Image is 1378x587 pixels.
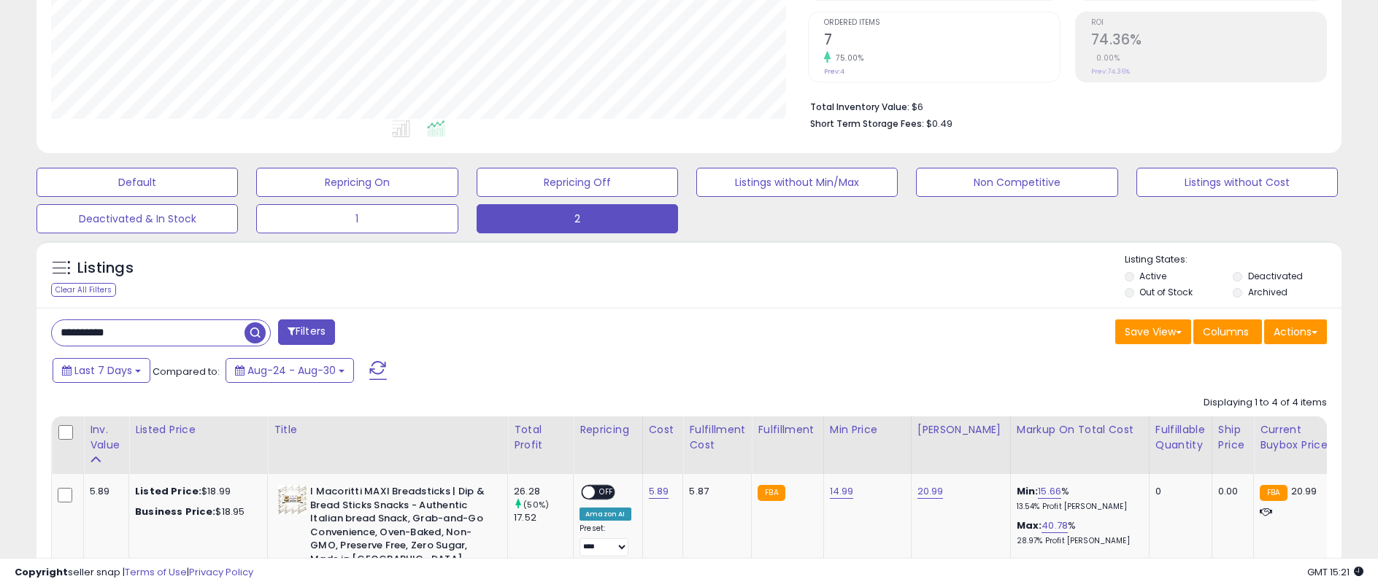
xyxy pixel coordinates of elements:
div: % [1017,485,1138,512]
label: Archived [1248,286,1287,298]
div: Min Price [830,422,905,438]
div: Inv. value [90,422,123,453]
a: 14.99 [830,484,854,499]
div: Listed Price [135,422,261,438]
button: Columns [1193,319,1262,344]
small: FBA [758,485,785,501]
button: Listings without Min/Max [696,168,898,197]
div: Current Buybox Price [1260,422,1335,453]
small: 0.00% [1091,53,1120,63]
small: FBA [1260,485,1287,501]
button: Deactivated & In Stock [36,204,238,233]
span: ROI [1091,19,1326,27]
strong: Copyright [15,565,68,579]
div: Ship Price [1218,422,1247,453]
div: $18.99 [135,485,256,498]
span: Compared to: [153,365,220,378]
div: Total Profit [514,422,567,453]
span: OFF [595,486,618,499]
h2: 74.36% [1091,31,1326,51]
a: 20.99 [917,484,944,499]
button: Last 7 Days [53,358,150,383]
b: Short Term Storage Fees: [810,117,924,130]
h5: Listings [77,258,134,279]
th: The percentage added to the cost of goods (COGS) that forms the calculator for Min & Max prices. [1010,416,1149,474]
div: [PERSON_NAME] [917,422,1004,438]
a: 5.89 [649,484,669,499]
div: $18.95 [135,505,256,518]
div: 0 [1155,485,1201,498]
p: 13.54% Profit [PERSON_NAME] [1017,502,1138,512]
span: Columns [1203,324,1249,339]
button: 2 [477,204,678,233]
a: 40.78 [1042,518,1068,533]
div: Clear All Filters [51,283,116,297]
span: 20.99 [1291,484,1317,498]
div: seller snap | | [15,566,253,580]
label: Deactivated [1248,270,1303,282]
div: Displaying 1 to 4 of 4 items [1204,396,1327,410]
button: Listings without Cost [1136,168,1338,197]
a: Terms of Use [125,565,187,579]
button: Non Competitive [916,168,1117,197]
button: 1 [256,204,458,233]
small: Prev: 74.36% [1091,67,1130,76]
span: 2025-09-7 15:21 GMT [1307,565,1363,579]
p: Listing States: [1125,253,1342,267]
img: 51Yg+y7aXfL._SL40_.jpg [277,485,307,514]
h2: 7 [824,31,1059,51]
div: Amazon AI [580,508,631,521]
small: Prev: 4 [824,67,844,76]
div: Fulfillment [758,422,817,438]
div: 17.52 [514,511,573,524]
button: Save View [1115,319,1191,344]
div: Markup on Total Cost [1017,422,1143,438]
div: 5.87 [689,485,740,498]
div: % [1017,519,1138,546]
div: Fulfillment Cost [689,422,745,453]
button: Actions [1264,319,1327,344]
p: 28.97% Profit [PERSON_NAME] [1017,536,1138,546]
button: Aug-24 - Aug-30 [226,358,354,383]
label: Active [1139,270,1166,282]
b: I Macoritti MAXI Breadsticks | Dip & Bread Sticks Snacks - Authentic Italian bread Snack, Grab-an... [310,485,488,583]
b: Max: [1017,518,1042,532]
div: 0.00 [1218,485,1242,498]
small: (50%) [523,499,549,510]
li: $6 [810,97,1316,114]
div: Preset: [580,524,631,556]
div: 5.89 [90,485,118,498]
span: Aug-24 - Aug-30 [247,363,336,378]
div: Fulfillable Quantity [1155,422,1206,453]
small: 75.00% [831,53,863,63]
b: Listed Price: [135,484,201,498]
a: Privacy Policy [189,565,253,579]
span: Last 7 Days [74,363,132,378]
b: Business Price: [135,505,215,518]
button: Default [36,168,238,197]
button: Repricing On [256,168,458,197]
div: Repricing [580,422,636,438]
b: Total Inventory Value: [810,101,909,113]
div: Title [274,422,501,438]
button: Repricing Off [477,168,678,197]
span: Ordered Items [824,19,1059,27]
label: Out of Stock [1139,286,1193,298]
div: 26.28 [514,485,573,498]
span: $0.49 [926,117,952,131]
a: 15.66 [1038,484,1061,499]
b: Min: [1017,484,1039,498]
button: Filters [278,319,335,345]
div: Cost [649,422,677,438]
